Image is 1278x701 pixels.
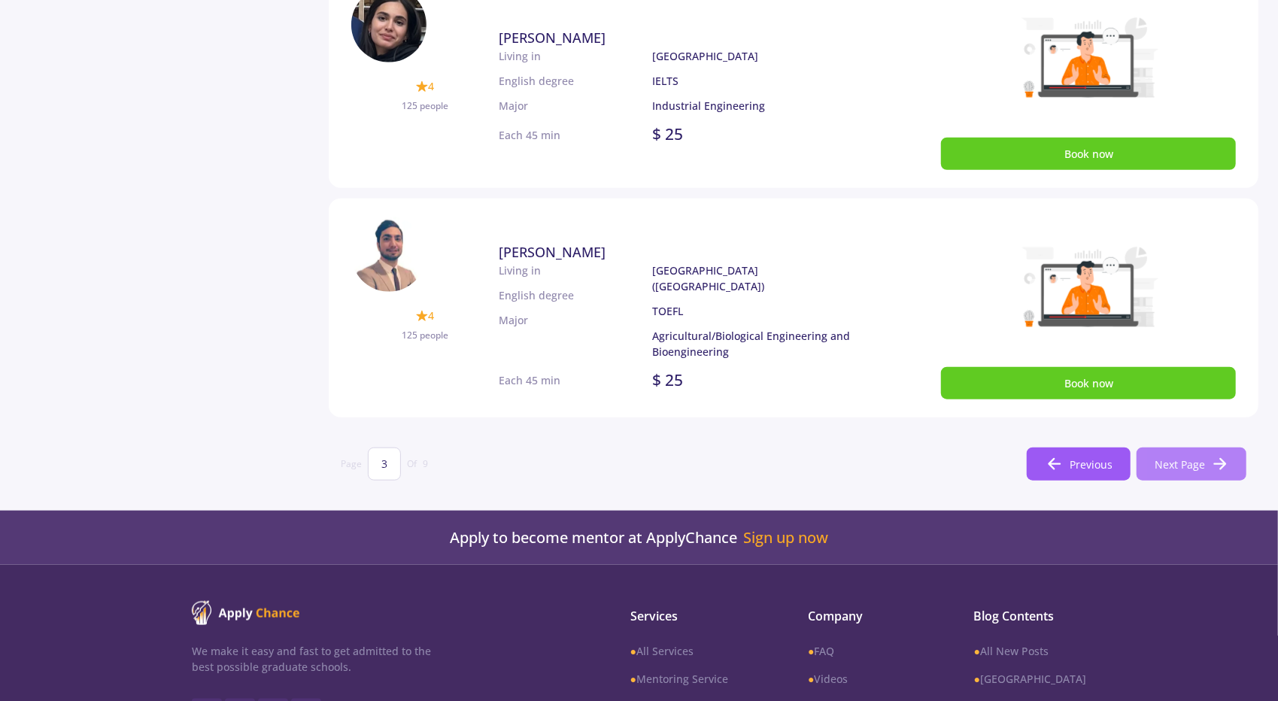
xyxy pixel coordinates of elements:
p: IELTS [653,73,868,89]
button: Next Page [1137,448,1246,481]
span: Next Page [1155,457,1205,472]
button: Book now [941,367,1236,399]
span: 125 people [402,329,448,341]
span: Page [341,457,362,471]
a: [PERSON_NAME] [499,242,867,262]
span: Of [407,457,417,471]
p: $ 25 [653,369,684,393]
span: 4 [428,308,434,323]
p: Living in [499,48,652,64]
a: ●FAQ [808,643,925,659]
b: ● [808,672,814,686]
p: TOEFL [653,303,868,319]
a: ●[GEOGRAPHIC_DATA] [974,671,1086,687]
p: [GEOGRAPHIC_DATA] ([GEOGRAPHIC_DATA]) [653,262,868,294]
span: [PERSON_NAME] [499,243,606,261]
p: We make it easy and fast to get admitted to the best possible graduate schools. [192,643,431,675]
p: Living in [499,262,652,278]
p: Each 45 min [499,127,560,143]
span: Previous [1070,457,1113,472]
p: Industrial Engineering [653,98,868,114]
a: [PERSON_NAME] [499,28,867,48]
p: Each 45 min [499,372,560,388]
button: Previous [1027,448,1131,481]
span: 4 [428,78,434,94]
p: Agricultural/Biological Engineering and Bioengineering [653,328,868,360]
b: ● [630,672,636,686]
span: Blog Contents [974,607,1086,625]
a: ●All New Posts [974,643,1086,659]
b: ● [630,644,636,658]
b: ● [974,644,980,658]
span: Company [808,607,925,625]
span: 9 [423,457,428,471]
button: Book now [941,138,1236,170]
p: Major [499,312,652,328]
b: ● [808,644,814,658]
span: [PERSON_NAME] [499,29,606,47]
span: 125 people [402,99,448,112]
p: [GEOGRAPHIC_DATA] [653,48,868,64]
a: ●Mentoring Service [630,671,760,687]
p: English degree [499,287,652,303]
img: ApplyChance logo [192,601,300,625]
a: Sign up now [743,529,828,547]
span: Services [630,607,760,625]
p: $ 25 [653,123,684,147]
a: ●All Services [630,643,760,659]
p: Major [499,98,652,114]
b: ● [974,672,980,686]
p: English degree [499,73,652,89]
a: ●Videos [808,671,925,687]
